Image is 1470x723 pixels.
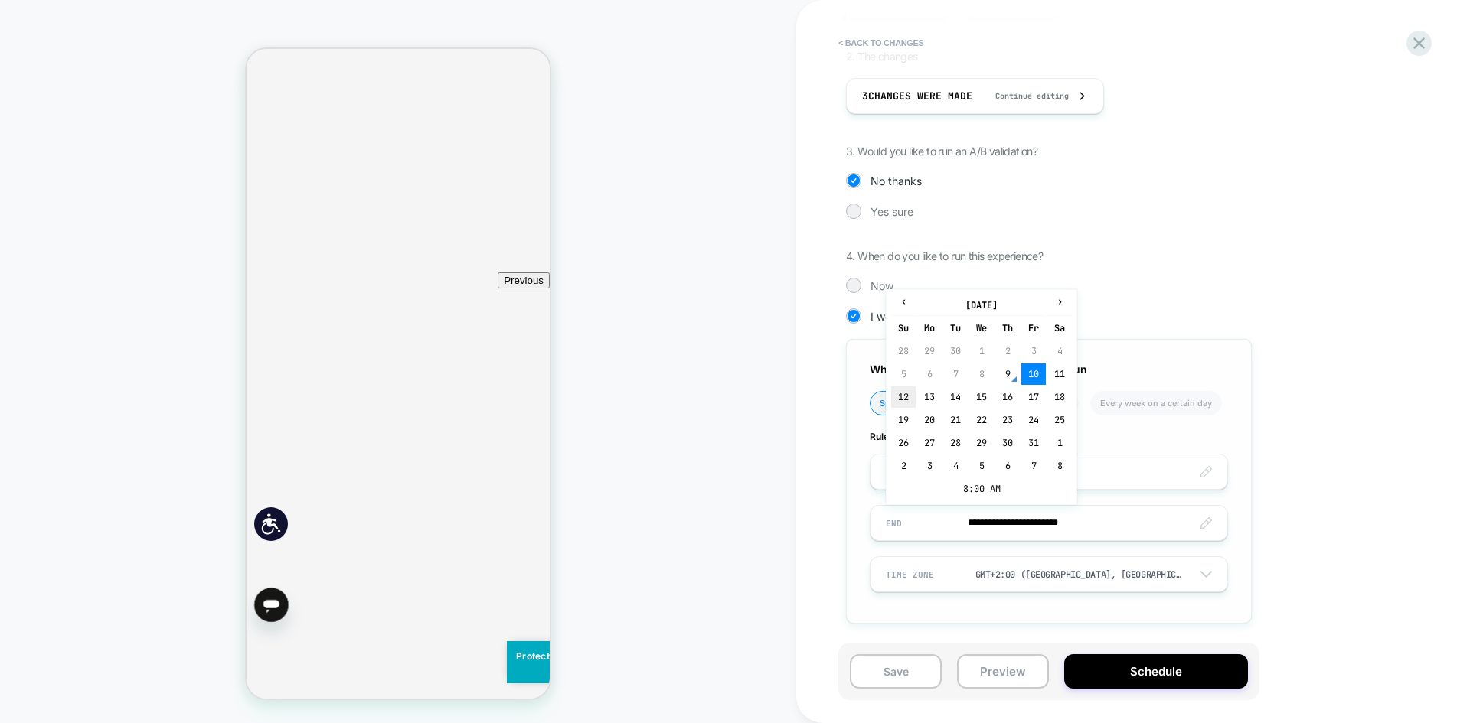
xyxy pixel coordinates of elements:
td: 16 [995,386,1020,408]
td: 3 [917,455,942,477]
span: Now [871,279,893,292]
button: < Back to changes [831,31,932,55]
span: Rules [870,431,1228,442]
td: 31 [1021,432,1046,454]
iframe: לחצן לפתיחת חלון הודעות הטקסט [8,539,42,573]
td: 8 [1047,455,1072,477]
td: 20 [917,409,942,431]
th: Mo [917,318,942,339]
td: 1 [969,340,994,362]
td: 30 [943,340,968,362]
td: 21 [943,409,968,431]
td: 9 [995,363,1020,385]
button: Preview [957,654,1049,689]
td: 2 [995,340,1020,362]
div: GMT+2:00 ([GEOGRAPHIC_DATA], [GEOGRAPHIC_DATA], [GEOGRAPHIC_DATA]) [975,568,1183,581]
span: 3 Changes were made [862,90,972,103]
th: Su [891,318,916,339]
span: 4. When do you like to run this experience? [846,249,1043,262]
span: 2. The changes [846,50,918,63]
td: 10 [1021,363,1046,385]
td: 15 [969,386,994,408]
td: 22 [969,409,994,431]
td: 30 [995,432,1020,454]
td: 8:00 AM [891,478,1072,500]
span: 3. Would you like to run an A/B validation? [846,145,1037,158]
td: 11 [1047,363,1072,385]
td: 17 [1021,386,1046,408]
span: When would you like to schedule the run [870,363,1087,376]
td: 4 [943,455,968,477]
td: 8 [969,363,994,385]
span: Continue editing [980,91,1069,101]
img: down [1200,571,1212,578]
th: Tu [943,318,968,339]
span: › [1048,295,1071,308]
td: 18 [1047,386,1072,408]
li: Specific date [870,391,942,415]
span: No thanks [871,174,922,187]
th: [DATE] [917,295,1046,316]
td: 12 [891,386,916,408]
td: 25 [1047,409,1072,431]
td: 6 [917,363,942,385]
span: I would like to schedule the run [871,310,1026,323]
td: 1 [1047,432,1072,454]
span: Protected by hCaptcha [269,603,374,612]
button: Previous [251,223,303,239]
td: 7 [1021,455,1046,477]
td: 29 [917,340,942,362]
td: 23 [995,409,1020,431]
td: 5 [891,363,916,385]
td: 4 [1047,340,1072,362]
th: We [969,318,994,339]
li: Every week on a certain day [1090,391,1222,415]
td: 3 [1021,340,1046,362]
td: 28 [891,340,916,362]
button: Save [850,654,942,689]
td: 2 [891,455,916,477]
td: 13 [917,386,942,408]
td: 28 [943,432,968,454]
td: 24 [1021,409,1046,431]
th: Fr [1021,318,1046,339]
td: 14 [943,386,968,408]
th: Sa [1047,318,1072,339]
td: 7 [943,363,968,385]
span: Yes sure [871,205,913,218]
td: 6 [995,455,1020,477]
button: Schedule [1064,654,1248,689]
td: 19 [891,409,916,431]
span: ‹ [892,295,915,308]
td: 26 [891,432,916,454]
td: 5 [969,455,994,477]
td: 29 [969,432,994,454]
td: 27 [917,432,942,454]
th: Th [995,318,1020,339]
